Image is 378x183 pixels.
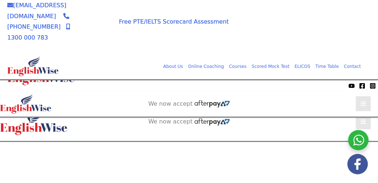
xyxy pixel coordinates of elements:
[251,21,363,35] a: AI SCORED PTE SOFTWARE REGISTER FOR FREE SOFTWARE TRIAL
[359,83,365,89] a: Facebook
[7,2,66,20] a: [EMAIL_ADDRESS][DOMAIN_NAME]
[347,154,368,174] img: white-facebook.png
[370,83,376,89] a: Instagram
[313,60,341,73] a: Time TableMenu Toggle
[243,15,371,38] aside: Header Widget 1
[148,100,193,107] span: We now accept
[145,118,233,126] aside: Header Widget 2
[315,64,339,69] span: Time Table
[133,148,245,162] a: AI SCORED PTE SOFTWARE REGISTER FOR FREE SOFTWARE TRIAL
[148,118,193,125] span: We now accept
[125,142,253,166] aside: Header Widget 1
[341,60,363,73] a: Contact
[188,64,224,69] span: Online Coaching
[194,100,230,107] img: Afterpay-Logo
[81,32,101,36] img: Afterpay-Logo
[344,64,361,69] span: Contact
[163,64,183,69] span: About Us
[119,18,229,25] a: Free PTE/IELTS Scorecard Assessment
[292,60,313,73] a: ELICOS
[81,16,101,30] span: We now accept
[229,64,247,69] span: Courses
[44,84,64,88] img: Afterpay-Logo
[4,82,42,89] span: We now accept
[7,56,59,76] img: cropped-ew-logo
[194,118,230,126] img: Afterpay-Logo
[227,60,249,73] a: CoursesMenu Toggle
[349,83,355,89] a: YouTube
[252,64,290,69] span: Scored Mock Test
[161,60,185,73] a: About UsMenu Toggle
[295,64,310,69] span: ELICOS
[249,60,292,73] a: Scored Mock TestMenu Toggle
[155,57,363,75] nav: Site Navigation: Main Menu
[186,60,227,73] a: Online CoachingMenu Toggle
[145,100,233,108] aside: Header Widget 2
